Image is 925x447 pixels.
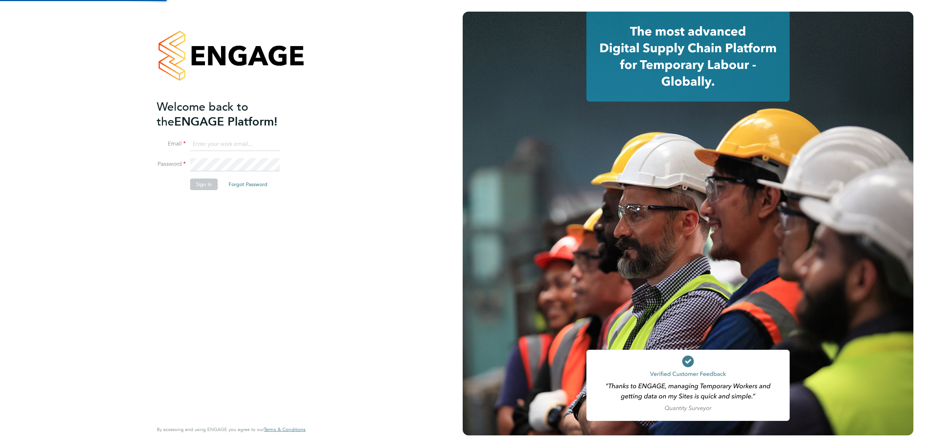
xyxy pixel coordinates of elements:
label: Email [157,140,186,148]
button: Sign In [190,179,218,190]
a: Terms & Conditions [264,427,306,432]
button: Forgot Password [223,179,273,190]
h2: ENGAGE Platform! [157,99,298,129]
span: Welcome back to the [157,100,248,129]
span: Terms & Conditions [264,426,306,432]
input: Enter your work email... [190,138,280,151]
span: By accessing and using ENGAGE you agree to our [157,426,306,432]
label: Password [157,160,186,168]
